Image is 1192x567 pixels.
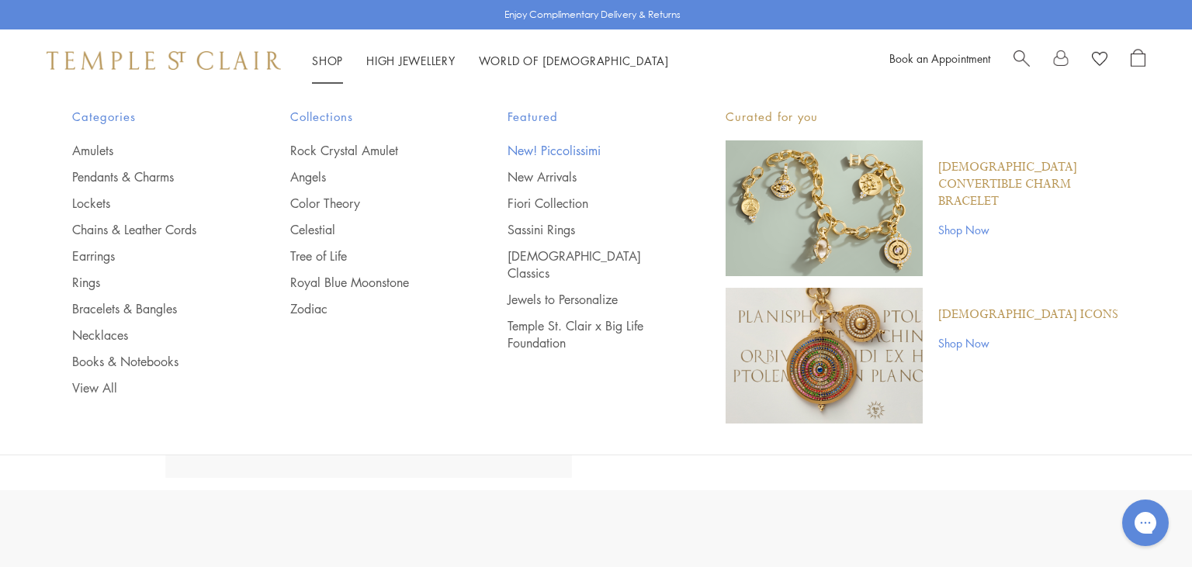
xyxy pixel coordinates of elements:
a: Necklaces [72,327,228,344]
a: Chains & Leather Cords [72,221,228,238]
a: [DEMOGRAPHIC_DATA] Classics [508,247,664,282]
a: Tree of Life [290,247,446,264]
a: New Arrivals [508,168,664,185]
img: Temple St. Clair [47,51,281,70]
a: Earrings [72,247,228,264]
a: Shop Now [938,221,1120,238]
a: Fiori Collection [508,195,664,212]
a: Bracelets & Bangles [72,300,228,317]
a: Temple St. Clair x Big Life Foundation [508,317,664,351]
a: Search [1014,49,1030,72]
a: View All [72,379,228,396]
a: ShopShop [312,53,343,68]
a: Rock Crystal Amulet [290,142,446,159]
a: Lockets [72,195,228,212]
span: Featured [508,107,664,126]
a: [DEMOGRAPHIC_DATA] Icons [938,306,1118,323]
a: [DEMOGRAPHIC_DATA] Convertible Charm Bracelet [938,159,1120,210]
a: View Wishlist [1092,49,1107,72]
a: Open Shopping Bag [1131,49,1145,72]
a: Rings [72,274,228,291]
iframe: Gorgias live chat messenger [1114,494,1176,551]
span: Collections [290,107,446,126]
span: Categories [72,107,228,126]
a: Zodiac [290,300,446,317]
a: Royal Blue Moonstone [290,274,446,291]
a: Sassini Rings [508,221,664,238]
a: Pendants & Charms [72,168,228,185]
a: Shop Now [938,334,1118,351]
a: High JewelleryHigh Jewellery [366,53,456,68]
a: Celestial [290,221,446,238]
nav: Main navigation [312,51,669,71]
a: Book an Appointment [889,50,990,66]
a: Angels [290,168,446,185]
a: Books & Notebooks [72,353,228,370]
p: Enjoy Complimentary Delivery & Returns [504,7,681,22]
a: World of [DEMOGRAPHIC_DATA]World of [DEMOGRAPHIC_DATA] [479,53,669,68]
a: Color Theory [290,195,446,212]
a: Jewels to Personalize [508,291,664,308]
p: Curated for you [726,107,1120,126]
a: Amulets [72,142,228,159]
a: New! Piccolissimi [508,142,664,159]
